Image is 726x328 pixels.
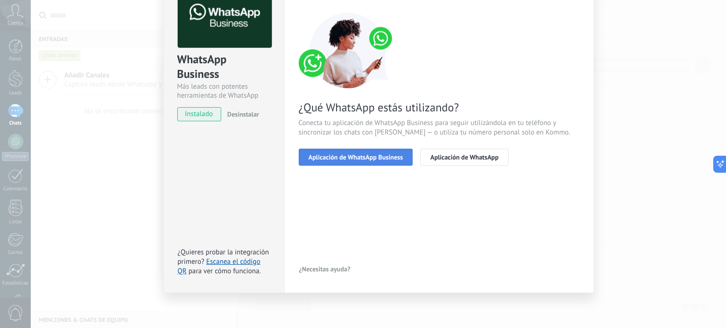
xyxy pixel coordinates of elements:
span: Conecta tu aplicación de WhatsApp Business para seguir utilizándola en tu teléfono y sincronizar ... [299,118,579,137]
button: Desinstalar [224,107,259,121]
button: Aplicación de WhatsApp Business [299,149,413,166]
span: Aplicación de WhatsApp Business [309,154,403,160]
span: ¿Qué WhatsApp estás utilizando? [299,100,579,115]
img: connect number [299,13,398,88]
div: WhatsApp Business [177,52,270,82]
div: Más leads con potentes herramientas de WhatsApp [177,82,270,100]
span: Aplicación de WhatsApp [430,154,498,160]
button: Aplicación de WhatsApp [420,149,508,166]
button: ¿Necesitas ayuda? [299,262,351,276]
span: para ver cómo funciona. [189,267,261,276]
span: ¿Necesitas ayuda? [299,266,351,272]
span: instalado [178,107,221,121]
span: Desinstalar [227,110,259,118]
span: ¿Quieres probar la integración primero? [178,248,269,266]
a: Escanea el código QR [178,257,260,276]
